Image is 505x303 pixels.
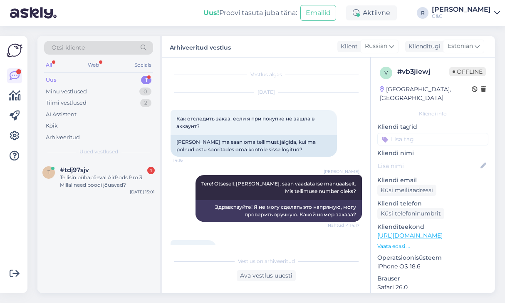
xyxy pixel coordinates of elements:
div: 0 [139,88,151,96]
div: Arhiveeritud [46,133,80,142]
div: [DATE] [171,88,362,96]
img: Askly Logo [7,43,22,58]
button: Emailid [300,5,336,21]
div: 1 [147,167,155,174]
div: Minu vestlused [46,88,87,96]
span: #tdj97sjv [60,166,89,174]
div: [PERSON_NAME] ma saan oma tellimust jälgida, kui ma polnud ostu sooritades oma kontole sisse logi... [171,135,337,157]
div: # vb3jiewj [397,67,449,77]
div: Proovi tasuta juba täna: [203,8,297,18]
p: Brauser [377,274,488,283]
div: Uus [46,76,57,84]
input: Lisa nimi [378,161,479,170]
div: Tellisin pühapäeval AirPods Pro 3. Millal need poodi jõuavad? [60,174,155,189]
div: Tiimi vestlused [46,99,87,107]
p: Kliendi tag'id [377,123,488,131]
div: Kliendi info [377,110,488,118]
p: Klienditeekond [377,223,488,231]
p: Kliendi email [377,176,488,185]
p: Operatsioonisüsteem [377,253,488,262]
div: Klient [337,42,358,51]
div: [PERSON_NAME] [432,6,491,13]
div: All [44,60,54,70]
div: [DATE] 15:01 [130,189,155,195]
span: Vestlus on arhiveeritud [238,258,295,265]
span: Otsi kliente [52,43,85,52]
span: Nähtud ✓ 14:17 [328,222,359,228]
div: Ava vestlus uuesti [237,270,296,281]
span: Russian [365,42,387,51]
input: Lisa tag [377,133,488,145]
a: [URL][DOMAIN_NAME] [377,232,443,239]
p: Kliendi nimi [377,149,488,158]
div: AI Assistent [46,110,77,119]
div: 2 [140,99,151,107]
div: Küsi meiliaadressi [377,185,436,196]
span: [PERSON_NAME] [324,168,359,175]
span: Tere! Otseselt [PERSON_NAME], saan vaadata ise manuaalselt. Mis tellimuse number oleks? [201,180,357,194]
p: Kliendi telefon [377,199,488,208]
label: Arhiveeritud vestlus [170,41,231,52]
p: Safari 26.0 [377,283,488,292]
span: Как отследить заказ, если я при покупке не зашла в аккаунт? [176,115,316,129]
p: Vaata edasi ... [377,243,488,250]
p: iPhone OS 18.6 [377,262,488,271]
div: Küsi telefoninumbrit [377,208,444,219]
div: [GEOGRAPHIC_DATA], [GEOGRAPHIC_DATA] [380,85,472,103]
span: Uued vestlused [79,148,118,155]
div: Aktiivne [346,5,397,20]
div: C&C [432,13,491,20]
div: Здравствуйте! Я не могу сделать это напрямую, могу проверить вручную. Какой номер заказа? [196,200,362,222]
span: Offline [449,67,486,76]
div: Klienditugi [405,42,441,51]
span: 14:16 [173,157,204,163]
span: Estonian [448,42,473,51]
span: t [47,169,50,175]
div: 1 [141,76,151,84]
div: Kõik [46,122,58,130]
b: Uus! [203,9,219,17]
div: Socials [133,60,153,70]
a: [PERSON_NAME]C&C [432,6,500,20]
span: v [384,70,388,76]
div: R [417,7,428,19]
div: Vestlus algas [171,71,362,78]
div: Web [86,60,101,70]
